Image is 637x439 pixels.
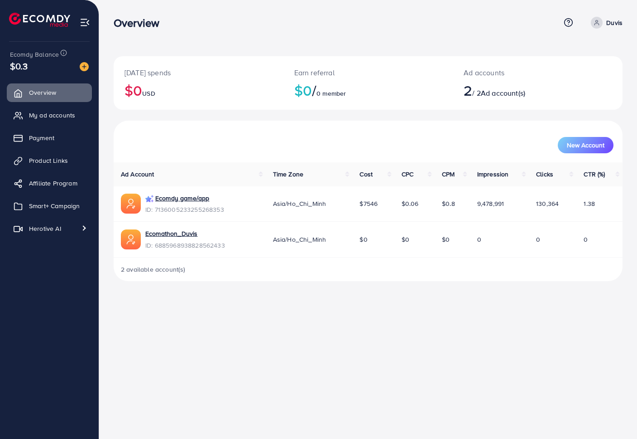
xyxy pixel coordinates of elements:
a: Herotive AI [7,219,92,238]
span: $7546 [359,199,378,208]
button: New Account [558,137,613,153]
span: Asia/Ho_Chi_Minh [273,235,326,244]
span: Time Zone [273,170,303,179]
span: Smart+ Campaign [29,201,80,210]
img: menu [80,17,90,28]
a: Ecomdy game/app [155,194,209,203]
span: Clicks [536,170,553,179]
span: $0 [402,235,409,244]
span: $0.3 [10,59,28,73]
h2: / 2 [464,82,569,99]
h2: $0 [125,82,273,99]
span: Product Links [29,156,68,165]
a: Affiliate Program [7,174,92,192]
a: Duvis [587,17,623,29]
span: $0.06 [402,199,419,208]
span: CTR (%) [584,170,605,179]
span: Ad account(s) [481,88,525,98]
span: Ecomdy Balance [10,50,59,59]
p: [DATE] spends [125,67,273,78]
a: Overview [7,83,92,102]
span: 0 [584,235,588,244]
span: / [312,80,316,101]
a: Payment [7,129,92,147]
img: ic-ads-acc.e4c84228.svg [121,194,141,214]
span: 0 [536,235,540,244]
span: 130,364 [536,199,559,208]
span: $0 [442,235,450,244]
h2: $0 [294,82,442,99]
img: ic-ads-acc.e4c84228.svg [121,229,141,249]
span: CPM [442,170,455,179]
h3: Overview [114,16,167,29]
span: CPC [402,170,413,179]
span: $0.8 [442,199,455,208]
span: Cost [359,170,373,179]
a: Product Links [7,151,92,170]
span: 0 member [316,89,346,98]
span: ID: 6885968938828562433 [145,241,225,250]
img: image [80,62,89,71]
span: Asia/Ho_Chi_Minh [273,199,326,208]
span: 1.38 [584,199,595,208]
p: Earn referral [294,67,442,78]
p: Ad accounts [464,67,569,78]
a: My ad accounts [7,106,92,124]
span: USD [142,89,155,98]
span: Ad Account [121,170,154,179]
span: 9,478,991 [477,199,504,208]
span: Herotive AI [29,224,61,233]
span: $0 [359,235,367,244]
span: New Account [567,142,604,148]
span: Overview [29,88,56,97]
span: Payment [29,133,54,142]
span: 2 available account(s) [121,265,186,274]
img: campaign smart+ [145,195,153,203]
a: Ecomathon_Duvis [145,229,197,238]
span: 2 [464,80,472,101]
iframe: Chat [599,398,630,432]
img: logo [9,13,70,27]
span: Affiliate Program [29,179,77,188]
span: Impression [477,170,509,179]
span: ID: 7136005233255268353 [145,205,224,214]
a: Smart+ Campaign [7,197,92,215]
span: 0 [477,235,481,244]
p: Duvis [606,17,623,28]
span: My ad accounts [29,111,75,120]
